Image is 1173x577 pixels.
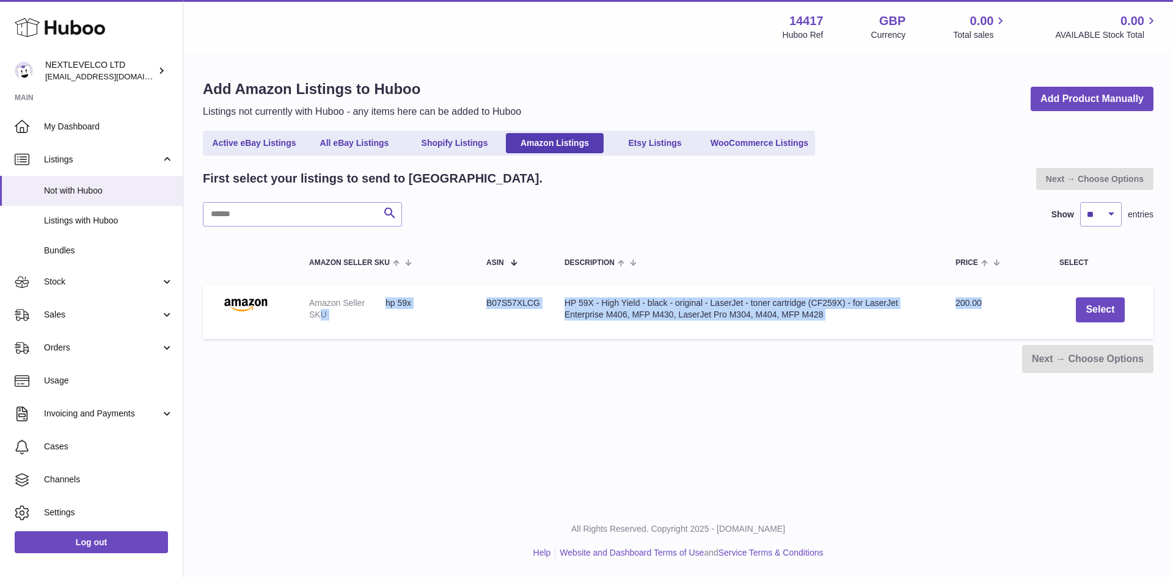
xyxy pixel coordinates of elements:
[871,29,906,41] div: Currency
[44,507,174,518] span: Settings
[718,548,824,557] a: Service Terms & Conditions
[406,133,503,153] a: Shopify Listings
[45,59,155,82] div: NEXTLEVELCO LTD
[956,298,982,308] span: 200.00
[783,29,824,41] div: Huboo Ref
[533,548,551,557] a: Help
[44,185,174,197] span: Not with Huboo
[309,259,390,267] span: Amazon Seller SKU
[606,133,704,153] a: Etsy Listings
[1059,259,1141,267] div: Select
[205,133,303,153] a: Active eBay Listings
[1031,87,1153,112] a: Add Product Manually
[1055,13,1158,41] a: 0.00 AVAILABLE Stock Total
[203,105,521,118] p: Listings not currently with Huboo - any items here can be added to Huboo
[1051,209,1074,220] label: Show
[474,285,552,339] td: B07S57XLCG
[555,547,823,559] li: and
[1128,209,1153,220] span: entries
[44,154,161,165] span: Listings
[1120,13,1144,29] span: 0.00
[44,121,174,132] span: My Dashboard
[44,309,161,321] span: Sales
[44,342,161,354] span: Orders
[44,375,174,386] span: Usage
[15,531,168,553] a: Log out
[506,133,604,153] a: Amazon Listings
[970,13,994,29] span: 0.00
[44,408,161,419] span: Invoicing and Payments
[215,297,276,312] img: amazon.png
[44,441,174,452] span: Cases
[789,13,824,29] strong: 14417
[44,215,174,227] span: Listings with Huboo
[309,297,386,321] dt: Amazon Seller SKU
[552,285,943,339] td: HP 59X - High Yield - black - original - LaserJet - toner cartridge (CF259X) - for LaserJet Enter...
[203,79,521,99] h1: Add Amazon Listings to Huboo
[953,13,1007,41] a: 0.00 Total sales
[879,13,905,29] strong: GBP
[956,259,978,267] span: Price
[44,474,174,485] span: Channels
[44,276,161,288] span: Stock
[386,297,462,321] dd: hp 59x
[15,62,33,80] img: internalAdmin-14417@internal.huboo.com
[193,523,1163,535] p: All Rights Reserved. Copyright 2025 - [DOMAIN_NAME]
[560,548,704,557] a: Website and Dashboard Terms of Use
[1076,297,1124,322] button: Select
[486,259,504,267] span: ASIN
[305,133,403,153] a: All eBay Listings
[706,133,813,153] a: WooCommerce Listings
[565,259,615,267] span: Description
[45,71,180,81] span: [EMAIL_ADDRESS][DOMAIN_NAME]
[203,170,543,187] h2: First select your listings to send to [GEOGRAPHIC_DATA].
[1055,29,1158,41] span: AVAILABLE Stock Total
[953,29,1007,41] span: Total sales
[44,245,174,256] span: Bundles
